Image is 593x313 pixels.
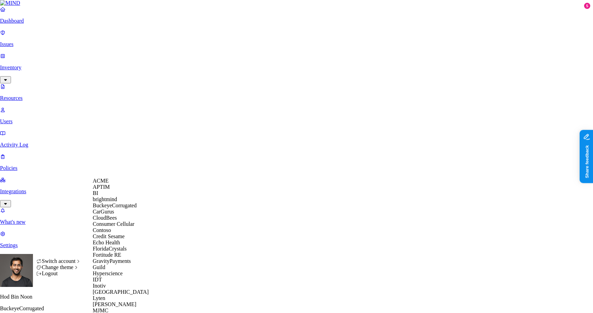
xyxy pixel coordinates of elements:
span: [PERSON_NAME] [93,301,136,307]
span: Hyperscience [93,270,123,276]
span: Credit Sesame [93,233,125,239]
span: IDT [93,277,102,282]
span: Contoso [93,227,111,233]
span: Lyten [93,295,105,301]
div: Logout [36,270,81,277]
span: APTIM [93,184,110,190]
span: Guild [93,264,105,270]
span: Switch account [42,258,76,264]
span: Consumer Cellular [93,221,134,227]
span: ACME [93,178,109,184]
span: FloridaCrystals [93,246,127,252]
span: CloudBees [93,215,117,221]
span: brightmind [93,196,117,202]
span: Inotiv [93,283,106,289]
span: Change theme [42,264,73,270]
span: CarGurus [93,209,114,215]
span: BI [93,190,98,196]
span: BuckeyeCorrugated [93,202,137,208]
span: Echo Health [93,240,120,245]
span: [GEOGRAPHIC_DATA] [93,289,149,295]
span: Fortitude RE [93,252,121,258]
span: GravityPayments [93,258,131,264]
